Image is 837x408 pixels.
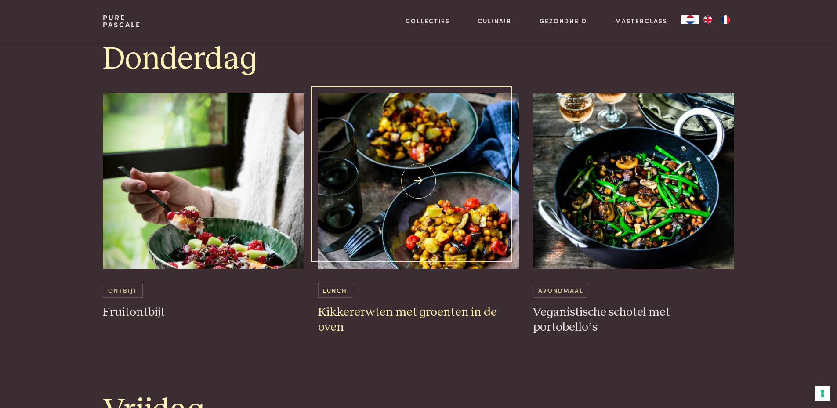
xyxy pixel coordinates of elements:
[533,93,734,335] a: Veganistische schotel met portobello’s Avondmaal Veganistische schotel met portobello’s
[406,16,450,25] a: Collecties
[103,93,304,320] a: Fruitontbijt Ontbijt Fruitontbijt
[717,15,734,24] a: FR
[615,16,667,25] a: Masterclass
[681,15,699,24] a: NL
[533,93,734,269] img: Veganistische schotel met portobello’s
[681,15,734,24] aside: Language selected: Nederlands
[103,305,304,320] h3: Fruitontbijt
[533,283,588,297] span: Avondmaal
[533,305,734,335] h3: Veganistische schotel met portobello’s
[699,15,717,24] a: EN
[318,305,519,335] h3: Kikkererwten met groenten in de oven
[540,16,587,25] a: Gezondheid
[103,283,142,297] span: Ontbijt
[815,386,830,401] button: Uw voorkeuren voor toestemming voor trackingtechnologieën
[103,14,141,28] a: PurePascale
[478,16,511,25] a: Culinair
[318,283,352,297] span: Lunch
[103,93,304,269] img: Fruitontbijt
[318,93,519,269] img: Kikkererwten met groenten in de oven
[103,40,734,79] h1: Donderdag
[699,15,734,24] ul: Language list
[318,93,519,335] a: Kikkererwten met groenten in de oven Lunch Kikkererwten met groenten in de oven
[681,15,699,24] div: Language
